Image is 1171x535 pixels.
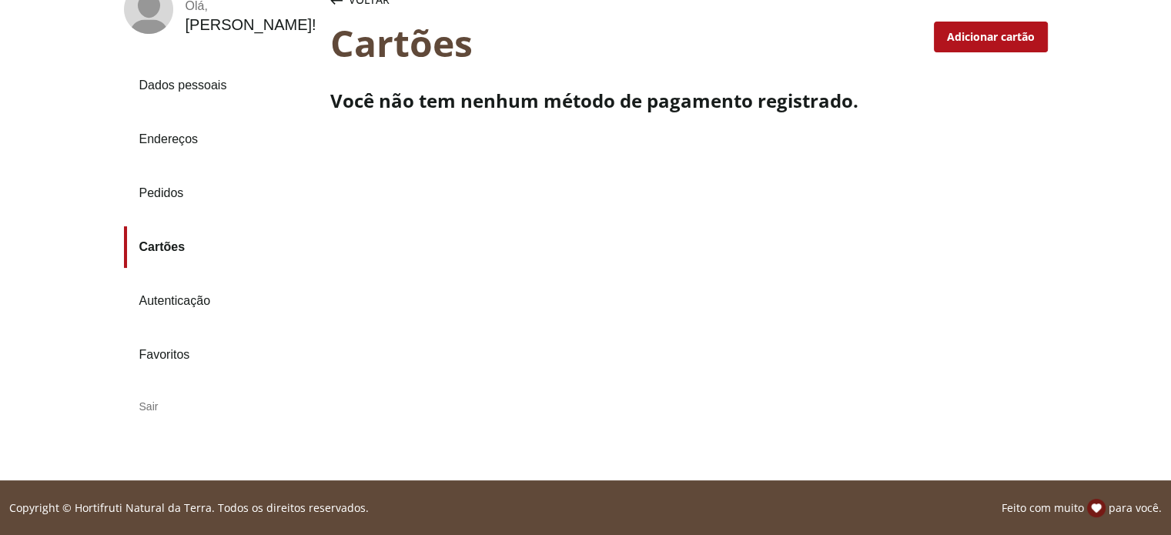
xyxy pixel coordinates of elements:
[330,88,858,113] span: Você não tem nenhum método de pagamento registrado.
[6,499,1165,517] div: Linha de sessão
[124,388,318,425] div: Sair
[124,119,318,160] a: Endereços
[124,226,318,268] a: Cartões
[1087,499,1106,517] img: amor
[1002,499,1162,517] p: Feito com muito para você.
[124,65,318,106] a: Dados pessoais
[934,22,1048,52] button: Adicionar cartão
[124,334,318,376] a: Favoritos
[124,172,318,214] a: Pedidos
[186,16,316,34] div: [PERSON_NAME] !
[9,500,369,516] p: Copyright © Hortifruti Natural da Terra. Todos os direitos reservados.
[124,280,318,322] a: Autenticação
[330,22,928,64] div: Cartões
